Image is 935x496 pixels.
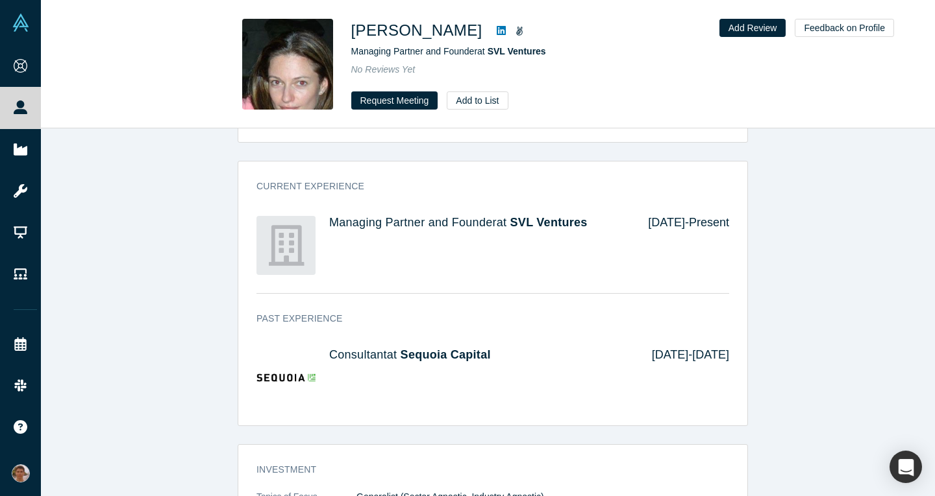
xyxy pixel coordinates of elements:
span: No Reviews Yet [351,64,416,75]
button: Feedback on Profile [795,19,894,37]
img: Alchemist Vault Logo [12,14,30,32]
img: Mikhail Baklanov's Account [12,464,30,482]
img: Vlasta Pokladnikova's Profile Image [242,19,333,110]
a: SVL Ventures [510,216,588,229]
h3: Current Experience [256,180,711,193]
a: Sequoia Capital [401,348,491,361]
h1: [PERSON_NAME] [351,19,482,42]
h4: Consultant at [329,348,634,362]
img: SVL Ventures's Logo [256,216,316,275]
a: SVL Ventures [488,46,546,56]
h3: Investment [256,463,711,477]
span: Managing Partner and Founder at [351,46,546,56]
h3: Past Experience [256,312,711,325]
button: Request Meeting [351,91,438,110]
button: Add to List [447,91,508,110]
img: Sequoia Capital's Logo [256,348,316,407]
div: [DATE] - [DATE] [634,348,729,407]
h4: Managing Partner and Founder at [329,216,630,230]
div: [DATE] - Present [630,216,729,275]
button: Add Review [719,19,786,37]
